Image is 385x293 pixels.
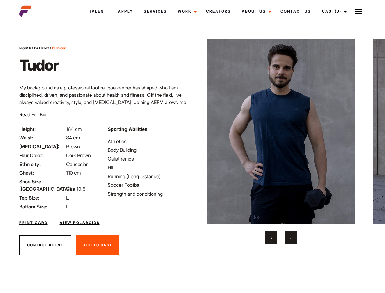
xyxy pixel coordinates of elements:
[60,220,100,226] a: View Polaroids
[66,186,85,192] span: Size 10.5
[335,9,341,13] span: (0)
[19,152,65,159] span: Hair Color:
[66,126,82,132] span: 184 cm
[290,234,291,241] span: Next
[172,3,201,20] a: Work
[76,235,119,255] button: Add To Cast
[316,3,351,20] a: Cast(0)
[19,56,66,74] h1: Tudor
[19,125,65,133] span: Height:
[19,84,189,121] p: My background as a professional football goalkeeper has shaped who I am — disciplined, driven, an...
[19,46,66,51] span: / /
[83,243,112,247] span: Add To Cast
[19,143,65,150] span: [MEDICAL_DATA]:
[19,194,65,201] span: Top Size:
[355,8,362,15] img: Burger icon
[19,46,32,50] a: Home
[66,161,89,167] span: Caucasian
[66,170,81,176] span: 110 cm
[66,143,80,150] span: Brown
[108,190,189,197] li: Strength and conditioning
[108,173,189,180] li: Running (Long Distance)
[108,146,189,154] li: Body Building
[108,181,189,189] li: Soccer Football
[19,220,48,226] a: Print Card
[19,178,65,193] span: Shoe Size ([GEOGRAPHIC_DATA]):
[66,195,69,201] span: L
[66,135,80,141] span: 84 cm
[108,126,147,132] strong: Sporting Abilities
[108,138,189,145] li: Athletics
[66,152,91,158] span: Dark Brown
[201,3,236,20] a: Creators
[84,3,112,20] a: Talent
[19,235,71,255] button: Contact Agent
[19,134,65,141] span: Waist:
[19,5,31,17] img: cropped-aefm-brand-fav-22-square.png
[19,161,65,168] span: Ethnicity:
[19,111,46,118] span: Read Full Bio
[19,169,65,176] span: Chest:
[66,204,69,210] span: L
[270,234,272,241] span: Previous
[34,46,50,50] a: Talent
[108,155,189,162] li: Calisthenics
[19,111,46,118] button: Read Full Bio
[108,164,189,171] li: HIIT
[112,3,138,20] a: Apply
[138,3,172,20] a: Services
[19,203,65,210] span: Bottom Size:
[236,3,275,20] a: About Us
[275,3,316,20] a: Contact Us
[52,46,66,50] strong: Tudor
